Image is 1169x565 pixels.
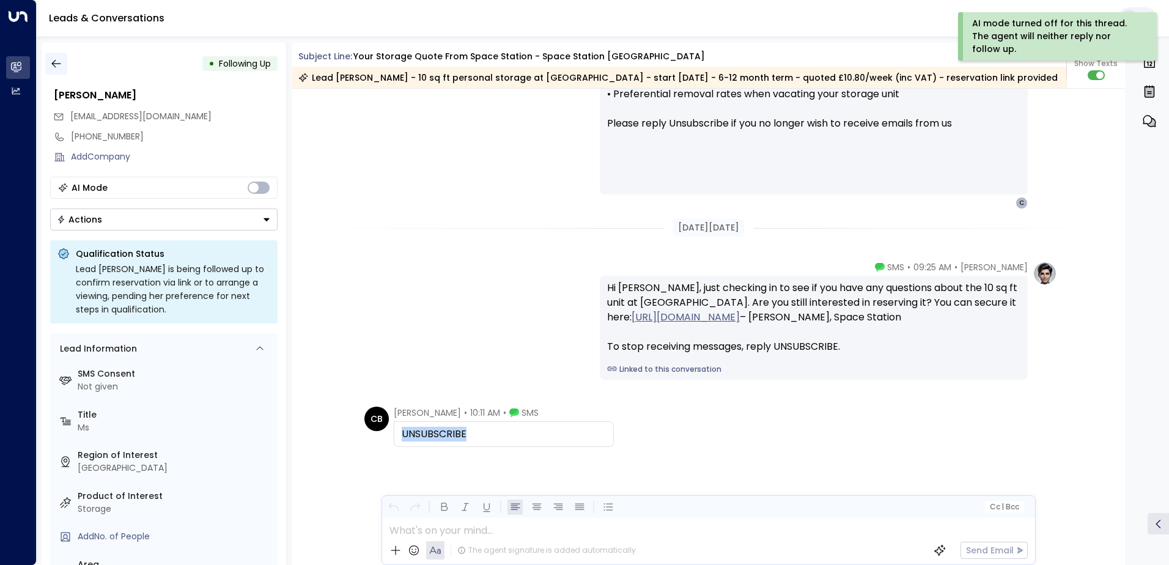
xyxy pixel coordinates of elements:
span: Show Texts [1074,58,1118,69]
div: Ms [78,421,273,434]
span: [PERSON_NAME] [394,407,461,419]
div: [PERSON_NAME] [54,88,278,103]
div: Not given [78,380,273,393]
span: • [503,407,506,419]
span: • [907,261,910,273]
div: Lead [PERSON_NAME] - 10 sq ft personal storage at [GEOGRAPHIC_DATA] - start [DATE] - 6-12 month t... [298,72,1058,84]
img: profile-logo.png [1033,261,1057,286]
div: [GEOGRAPHIC_DATA] [78,462,273,475]
div: The agent signature is added automatically [457,545,636,556]
a: Leads & Conversations [49,11,164,25]
span: | [1001,503,1004,511]
span: SMS [522,407,539,419]
div: AddCompany [71,150,278,163]
div: Hi [PERSON_NAME], just checking in to see if you have any questions about the 10 sq ft unit at [G... [607,281,1020,354]
div: UNSUBSCRIBE [402,427,606,441]
div: • [208,53,215,75]
div: C [1016,197,1028,209]
span: casblair@gmail.com [70,110,212,123]
span: Subject Line: [298,50,352,62]
span: 10:11 AM [470,407,500,419]
label: Product of Interest [78,490,273,503]
div: AI Mode [72,182,108,194]
button: Actions [50,209,278,231]
span: [PERSON_NAME] [961,261,1028,273]
button: Cc|Bcc [984,501,1023,513]
label: Region of Interest [78,449,273,462]
div: Button group with a nested menu [50,209,278,231]
span: • [954,261,957,273]
p: Qualification Status [76,248,270,260]
div: AI mode turned off for this thread. The agent will neither reply nor follow up. [972,17,1140,56]
div: CB [364,407,389,431]
label: Title [78,408,273,421]
span: Following Up [219,57,271,70]
div: AddNo. of People [78,530,273,543]
span: 09:25 AM [913,261,951,273]
div: [DATE][DATE] [673,219,744,237]
div: Lead Information [56,342,137,355]
span: Cc Bcc [989,503,1019,511]
span: • [464,407,467,419]
div: Actions [57,214,102,225]
a: [URL][DOMAIN_NAME] [632,310,740,325]
a: Linked to this conversation [607,364,1020,375]
div: Lead [PERSON_NAME] is being followed up to confirm reservation via link or to arrange a viewing, ... [76,262,270,316]
div: [PHONE_NUMBER] [71,130,278,143]
div: Your storage quote from Space Station - Space Station [GEOGRAPHIC_DATA] [353,50,705,63]
button: Redo [407,500,422,515]
span: [EMAIL_ADDRESS][DOMAIN_NAME] [70,110,212,122]
button: Undo [386,500,401,515]
label: SMS Consent [78,367,273,380]
span: SMS [887,261,904,273]
div: Storage [78,503,273,515]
